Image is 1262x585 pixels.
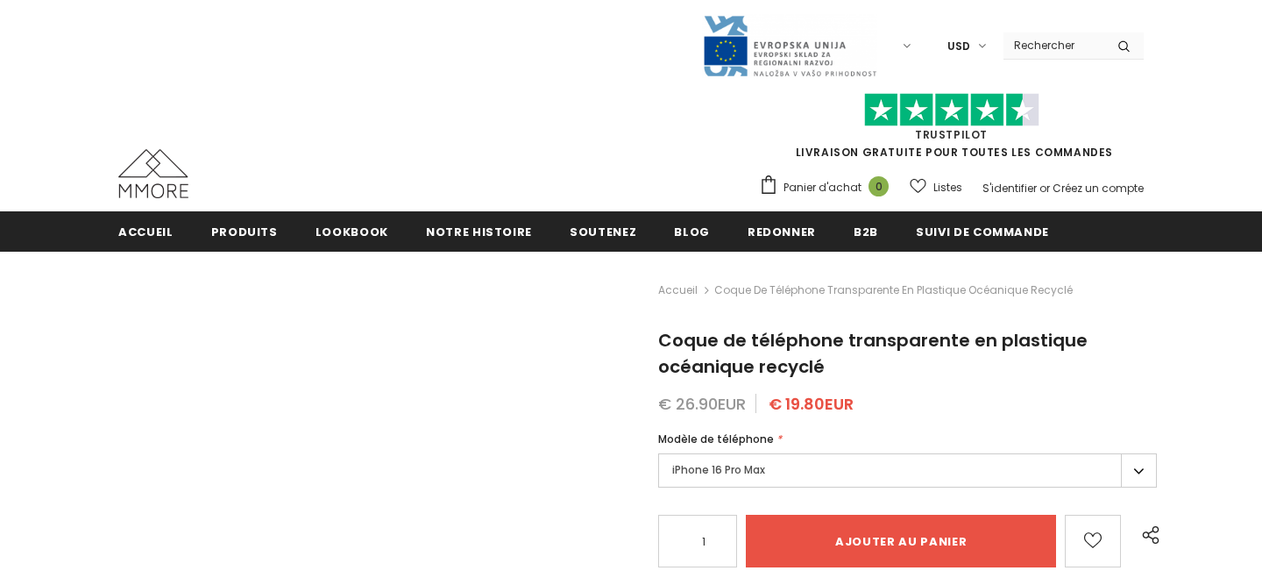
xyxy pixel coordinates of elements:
[702,14,877,78] img: Javni Razpis
[118,149,188,198] img: Cas MMORE
[854,211,878,251] a: B2B
[702,38,877,53] a: Javni Razpis
[746,515,1056,567] input: Ajouter au panier
[570,211,636,251] a: soutenez
[674,211,710,251] a: Blog
[748,224,816,240] span: Redonner
[933,179,962,196] span: Listes
[315,224,388,240] span: Lookbook
[916,211,1049,251] a: Suivi de commande
[854,224,878,240] span: B2B
[910,172,962,203] a: Listes
[783,179,861,196] span: Panier d'achat
[916,224,1049,240] span: Suivi de commande
[748,211,816,251] a: Redonner
[118,224,174,240] span: Accueil
[1053,181,1144,196] a: Créez un compte
[658,393,746,415] span: € 26.90EUR
[864,93,1039,127] img: Faites confiance aux étoiles pilotes
[211,211,278,251] a: Produits
[869,176,889,196] span: 0
[426,224,532,240] span: Notre histoire
[982,181,1037,196] a: S'identifier
[658,453,1157,488] label: iPhone 16 Pro Max
[1039,181,1050,196] span: or
[714,280,1073,301] span: Coque de téléphone transparente en plastique océanique recyclé
[426,211,532,251] a: Notre histoire
[759,101,1144,160] span: LIVRAISON GRATUITE POUR TOUTES LES COMMANDES
[658,280,698,301] a: Accueil
[570,224,636,240] span: soutenez
[658,328,1088,379] span: Coque de téléphone transparente en plastique océanique recyclé
[947,38,970,55] span: USD
[915,127,988,142] a: TrustPilot
[1003,32,1104,58] input: Search Site
[759,175,897,201] a: Panier d'achat 0
[769,393,854,415] span: € 19.80EUR
[118,211,174,251] a: Accueil
[211,224,278,240] span: Produits
[658,432,774,446] span: Modèle de téléphone
[315,211,388,251] a: Lookbook
[674,224,710,240] span: Blog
